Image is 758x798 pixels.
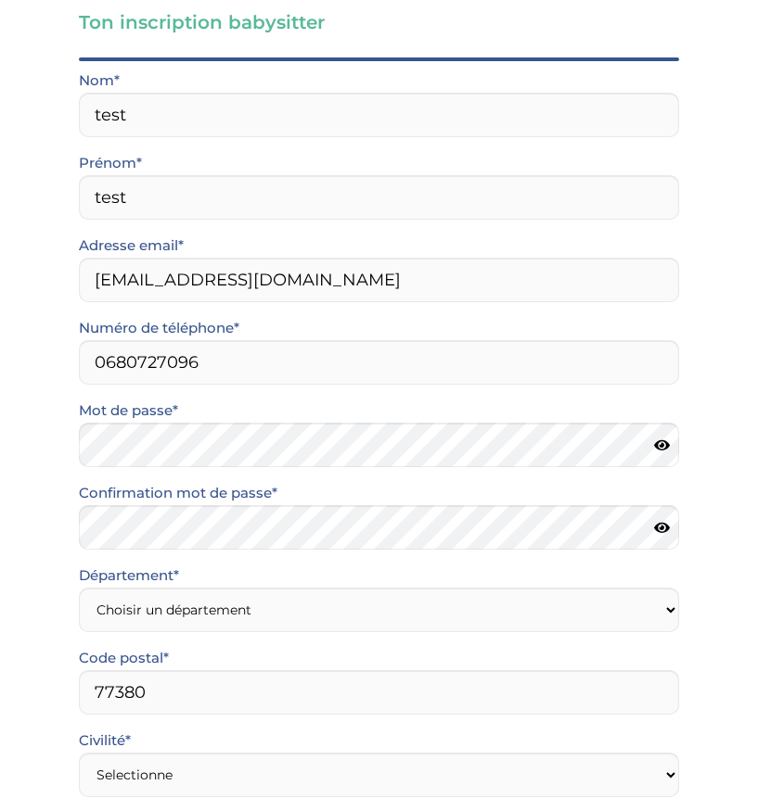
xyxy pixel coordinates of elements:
label: Numéro de téléphone* [79,316,239,340]
label: Adresse email* [79,234,184,258]
label: Confirmation mot de passe* [79,481,277,505]
input: Code postal [79,670,679,715]
label: Civilité* [79,728,131,753]
input: Nom [79,93,679,137]
label: Département* [79,564,179,588]
input: Numero de telephone [79,340,679,385]
h3: Ton inscription babysitter [79,9,679,35]
label: Prénom* [79,151,142,175]
label: Code postal* [79,646,169,670]
label: Mot de passe* [79,399,178,423]
input: Email [79,258,679,302]
input: Prénom [79,175,679,220]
